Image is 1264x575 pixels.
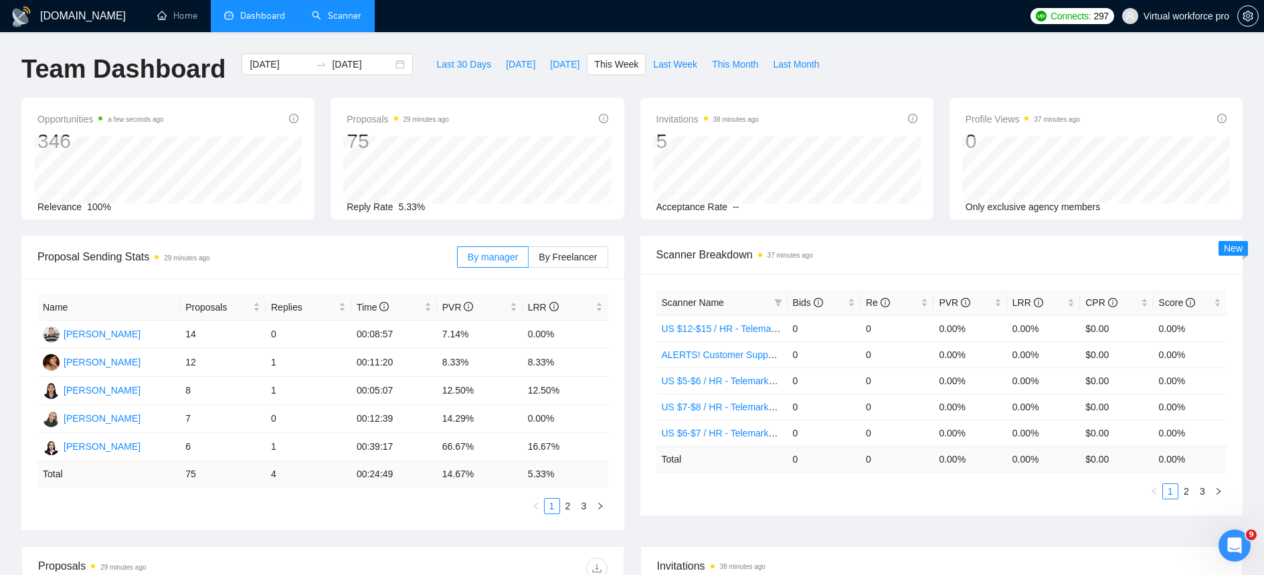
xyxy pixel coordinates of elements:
[1080,341,1153,367] td: $0.00
[379,302,389,311] span: info-circle
[866,297,890,308] span: Re
[180,433,266,461] td: 6
[37,295,180,321] th: Name
[1195,484,1210,499] a: 3
[933,394,1006,420] td: 0.00%
[656,111,759,127] span: Invitations
[646,54,705,75] button: Last Week
[37,129,164,154] div: 346
[347,201,393,212] span: Reply Rate
[788,446,861,472] td: 0
[1080,315,1153,341] td: $0.00
[599,114,608,123] span: info-circle
[662,428,789,438] a: US $6-$7 / HR - Telemarketing
[1154,446,1227,472] td: 0.00 %
[403,116,449,123] time: 29 minutes ago
[1007,446,1080,472] td: 0.00 %
[316,59,327,70] span: to
[180,405,266,433] td: 7
[662,376,789,386] a: US $5-$6 / HR - Telemarketing
[1036,11,1047,21] img: upwork-logo.png
[1237,11,1259,21] a: setting
[43,328,141,339] a: RM[PERSON_NAME]
[1163,484,1178,499] a: 1
[933,341,1006,367] td: 0.00%
[1012,297,1043,308] span: LRR
[861,367,933,394] td: 0
[266,405,351,433] td: 0
[464,302,473,311] span: info-circle
[1154,341,1227,367] td: 0.00%
[43,438,60,455] img: MA
[861,420,933,446] td: 0
[861,394,933,420] td: 0
[544,498,560,514] li: 1
[662,349,801,360] a: ALERTS! Customer Support USA
[266,321,351,349] td: 0
[656,246,1227,263] span: Scanner Breakdown
[43,354,60,371] img: SF
[332,57,393,72] input: End date
[523,377,608,405] td: 12.50%
[37,248,457,265] span: Proposal Sending Stats
[442,302,474,313] span: PVR
[1080,394,1153,420] td: $0.00
[933,315,1006,341] td: 0.00%
[64,355,141,369] div: [PERSON_NAME]
[966,201,1101,212] span: Only exclusive agency members
[180,295,266,321] th: Proposals
[437,321,523,349] td: 7.14%
[357,302,389,313] span: Time
[157,10,197,21] a: homeHome
[523,321,608,349] td: 0.00%
[1178,483,1194,499] li: 2
[1238,11,1258,21] span: setting
[1007,315,1080,341] td: 0.00%
[1154,315,1227,341] td: 0.00%
[549,302,559,311] span: info-circle
[528,498,544,514] li: Previous Page
[1150,487,1158,495] span: left
[1146,483,1162,499] button: left
[705,54,765,75] button: This Month
[64,327,141,341] div: [PERSON_NAME]
[64,383,141,398] div: [PERSON_NAME]
[561,499,575,513] a: 2
[523,433,608,461] td: 16.67%
[347,111,449,127] span: Proposals
[532,502,540,510] span: left
[1007,394,1080,420] td: 0.00%
[1186,298,1195,307] span: info-circle
[1218,529,1251,562] iframe: Intercom live chat
[539,252,597,262] span: By Freelancer
[43,410,60,427] img: YB
[523,461,608,487] td: 5.33 %
[499,54,543,75] button: [DATE]
[768,252,813,259] time: 37 minutes ago
[1051,9,1091,23] span: Connects:
[37,111,164,127] span: Opportunities
[180,349,266,377] td: 12
[933,446,1006,472] td: 0.00 %
[1154,394,1227,420] td: 0.00%
[594,57,638,72] span: This Week
[437,349,523,377] td: 8.33%
[1007,341,1080,367] td: 0.00%
[1214,487,1223,495] span: right
[399,201,426,212] span: 5.33%
[37,201,82,212] span: Relevance
[528,498,544,514] button: left
[713,116,759,123] time: 38 minutes ago
[1146,483,1162,499] li: Previous Page
[266,295,351,321] th: Replies
[861,446,933,472] td: 0
[43,382,60,399] img: AE
[351,377,437,405] td: 00:05:07
[587,54,646,75] button: This Week
[1224,243,1243,254] span: New
[523,405,608,433] td: 0.00%
[793,297,823,308] span: Bids
[43,412,141,423] a: YB[PERSON_NAME]
[933,367,1006,394] td: 0.00%
[506,57,535,72] span: [DATE]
